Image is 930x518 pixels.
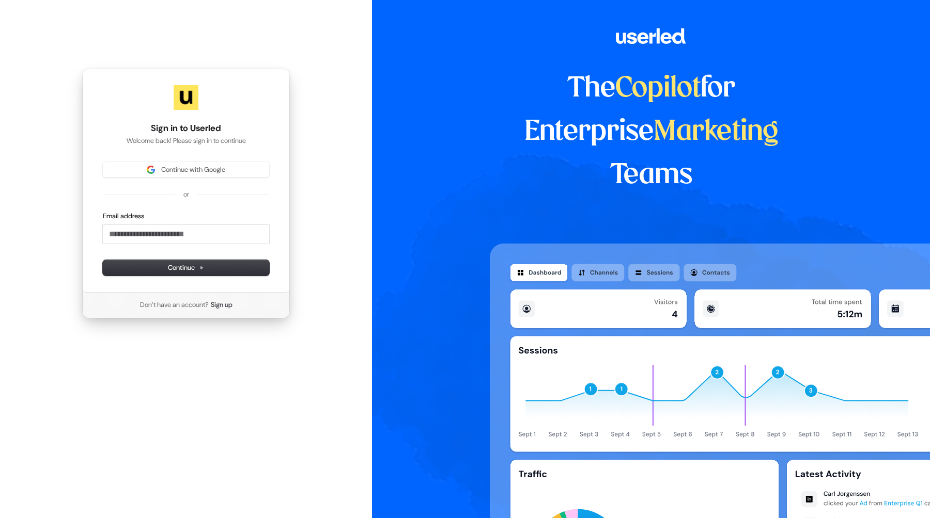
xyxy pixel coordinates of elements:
[161,165,225,174] span: Continue with Google
[183,190,189,199] p: or
[147,166,155,174] img: Sign in with Google
[654,119,779,145] span: Marketing
[140,300,209,310] span: Don’t have an account?
[103,162,269,177] button: Sign in with GoogleContinue with Google
[490,67,813,197] h1: The for Enterprise Teams
[615,75,701,102] span: Copilot
[103,136,269,145] p: Welcome back! Please sign in to continue
[103,212,144,221] label: Email address
[103,122,269,135] h1: Sign in to Userled
[103,260,269,276] button: Continue
[174,85,198,110] img: Userled
[211,300,233,310] a: Sign up
[168,263,204,272] span: Continue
